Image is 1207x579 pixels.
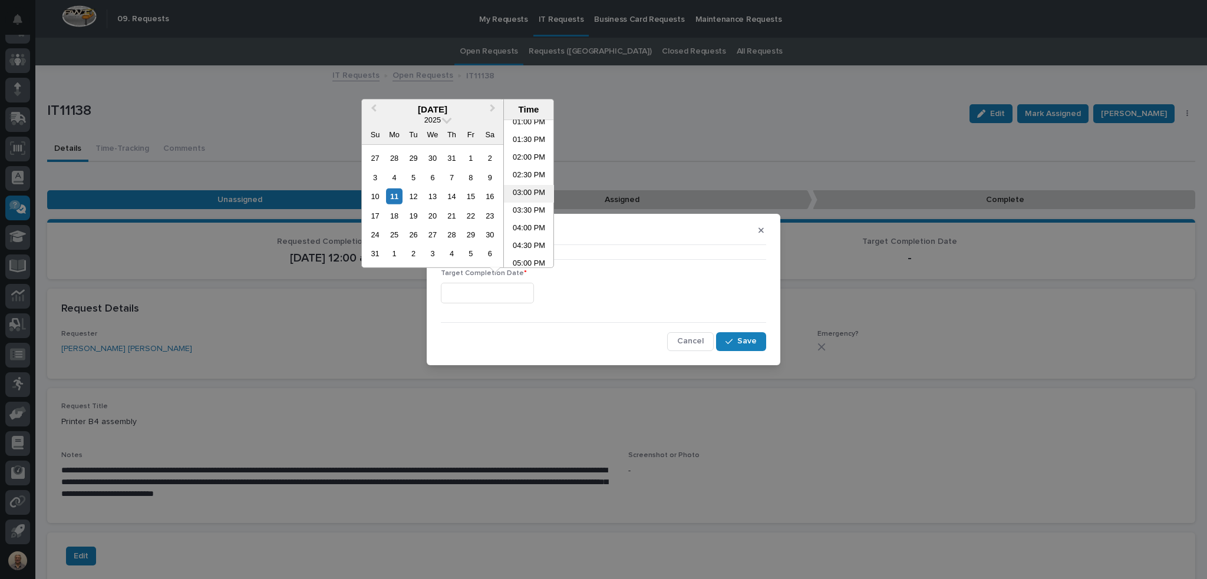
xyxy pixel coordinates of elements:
[367,169,383,185] div: Choose Sunday, August 3rd, 2025
[504,114,554,132] li: 01:00 PM
[363,101,382,120] button: Previous Month
[367,188,383,204] div: Choose Sunday, August 10th, 2025
[504,150,554,167] li: 02:00 PM
[386,188,402,204] div: Choose Monday, August 11th, 2025
[463,127,479,143] div: Fr
[482,207,498,223] div: Choose Saturday, August 23rd, 2025
[444,169,460,185] div: Choose Thursday, August 7th, 2025
[482,127,498,143] div: Sa
[444,207,460,223] div: Choose Thursday, August 21st, 2025
[507,104,550,115] div: Time
[386,169,402,185] div: Choose Monday, August 4th, 2025
[362,104,503,115] div: [DATE]
[424,127,440,143] div: We
[504,185,554,203] li: 03:00 PM
[405,246,421,262] div: Choose Tuesday, September 2nd, 2025
[463,227,479,243] div: Choose Friday, August 29th, 2025
[667,332,714,351] button: Cancel
[444,150,460,166] div: Choose Thursday, July 31st, 2025
[504,132,554,150] li: 01:30 PM
[482,188,498,204] div: Choose Saturday, August 16th, 2025
[367,150,383,166] div: Choose Sunday, July 27th, 2025
[737,336,757,346] span: Save
[386,127,402,143] div: Mo
[386,207,402,223] div: Choose Monday, August 18th, 2025
[405,188,421,204] div: Choose Tuesday, August 12th, 2025
[482,227,498,243] div: Choose Saturday, August 30th, 2025
[424,115,441,124] span: 2025
[405,150,421,166] div: Choose Tuesday, July 29th, 2025
[504,203,554,220] li: 03:30 PM
[716,332,766,351] button: Save
[405,227,421,243] div: Choose Tuesday, August 26th, 2025
[504,238,554,256] li: 04:30 PM
[482,169,498,185] div: Choose Saturday, August 9th, 2025
[444,246,460,262] div: Choose Thursday, September 4th, 2025
[463,207,479,223] div: Choose Friday, August 22nd, 2025
[365,148,499,263] div: month 2025-08
[504,220,554,238] li: 04:00 PM
[444,188,460,204] div: Choose Thursday, August 14th, 2025
[463,188,479,204] div: Choose Friday, August 15th, 2025
[386,150,402,166] div: Choose Monday, July 28th, 2025
[367,227,383,243] div: Choose Sunday, August 24th, 2025
[424,150,440,166] div: Choose Wednesday, July 30th, 2025
[463,150,479,166] div: Choose Friday, August 1st, 2025
[677,336,704,346] span: Cancel
[444,127,460,143] div: Th
[367,127,383,143] div: Su
[386,246,402,262] div: Choose Monday, September 1st, 2025
[405,207,421,223] div: Choose Tuesday, August 19th, 2025
[482,150,498,166] div: Choose Saturday, August 2nd, 2025
[504,256,554,273] li: 05:00 PM
[367,207,383,223] div: Choose Sunday, August 17th, 2025
[504,167,554,185] li: 02:30 PM
[424,188,440,204] div: Choose Wednesday, August 13th, 2025
[386,227,402,243] div: Choose Monday, August 25th, 2025
[405,169,421,185] div: Choose Tuesday, August 5th, 2025
[484,101,503,120] button: Next Month
[424,227,440,243] div: Choose Wednesday, August 27th, 2025
[424,207,440,223] div: Choose Wednesday, August 20th, 2025
[367,246,383,262] div: Choose Sunday, August 31st, 2025
[405,127,421,143] div: Tu
[424,169,440,185] div: Choose Wednesday, August 6th, 2025
[444,227,460,243] div: Choose Thursday, August 28th, 2025
[463,246,479,262] div: Choose Friday, September 5th, 2025
[424,246,440,262] div: Choose Wednesday, September 3rd, 2025
[463,169,479,185] div: Choose Friday, August 8th, 2025
[482,246,498,262] div: Choose Saturday, September 6th, 2025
